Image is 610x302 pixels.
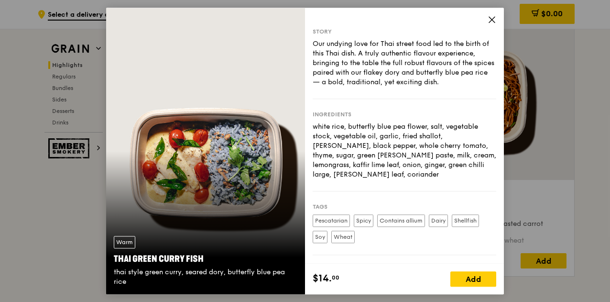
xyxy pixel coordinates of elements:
[313,28,496,35] div: Story
[313,271,332,286] span: $14.
[331,231,355,243] label: Wheat
[452,214,479,227] label: Shellfish
[114,252,297,266] div: Thai Green Curry Fish
[313,111,496,118] div: Ingredients
[429,214,448,227] label: Dairy
[450,271,496,287] div: Add
[377,214,425,227] label: Contains allium
[354,214,373,227] label: Spicy
[114,268,297,287] div: thai style green curry, seared dory, butterfly blue pea rice
[313,231,327,243] label: Soy
[313,39,496,87] div: Our undying love for Thai street food led to the birth of this Thai dish. A truly authentic flavo...
[313,214,350,227] label: Pescatarian
[332,274,339,281] span: 00
[313,122,496,179] div: white rice, butterfly blue pea flower, salt, vegetable stock, vegetable oil, garlic, fried shallo...
[114,236,135,248] div: Warm
[313,203,496,211] div: Tags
